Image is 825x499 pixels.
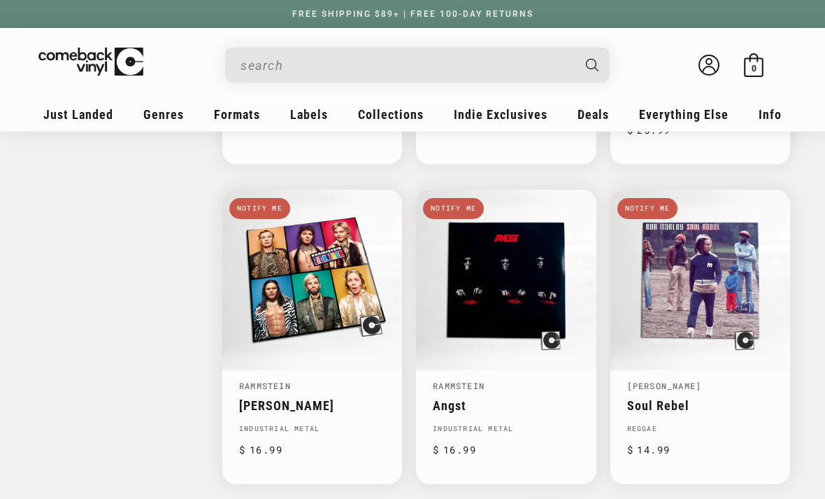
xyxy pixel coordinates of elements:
span: Just Landed [43,107,113,122]
a: Rammstein [239,380,291,391]
a: FREE SHIPPING $89+ | FREE 100-DAY RETURNS [278,9,547,19]
span: Genres [143,107,184,122]
button: Search [574,48,612,83]
span: Indie Exclusives [454,107,547,122]
a: Angst [433,398,579,413]
a: Soul Rebel [627,398,773,413]
span: Collections [358,107,424,122]
span: 0 [752,63,756,73]
a: [PERSON_NAME] [239,398,385,413]
span: Labels [290,107,328,122]
input: search [241,51,572,80]
div: Search [225,48,610,83]
a: Rammstein [433,380,485,391]
span: Info [759,107,782,122]
a: [PERSON_NAME] [627,380,702,391]
span: Everything Else [639,107,729,122]
span: Formats [214,107,260,122]
span: Deals [577,107,609,122]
